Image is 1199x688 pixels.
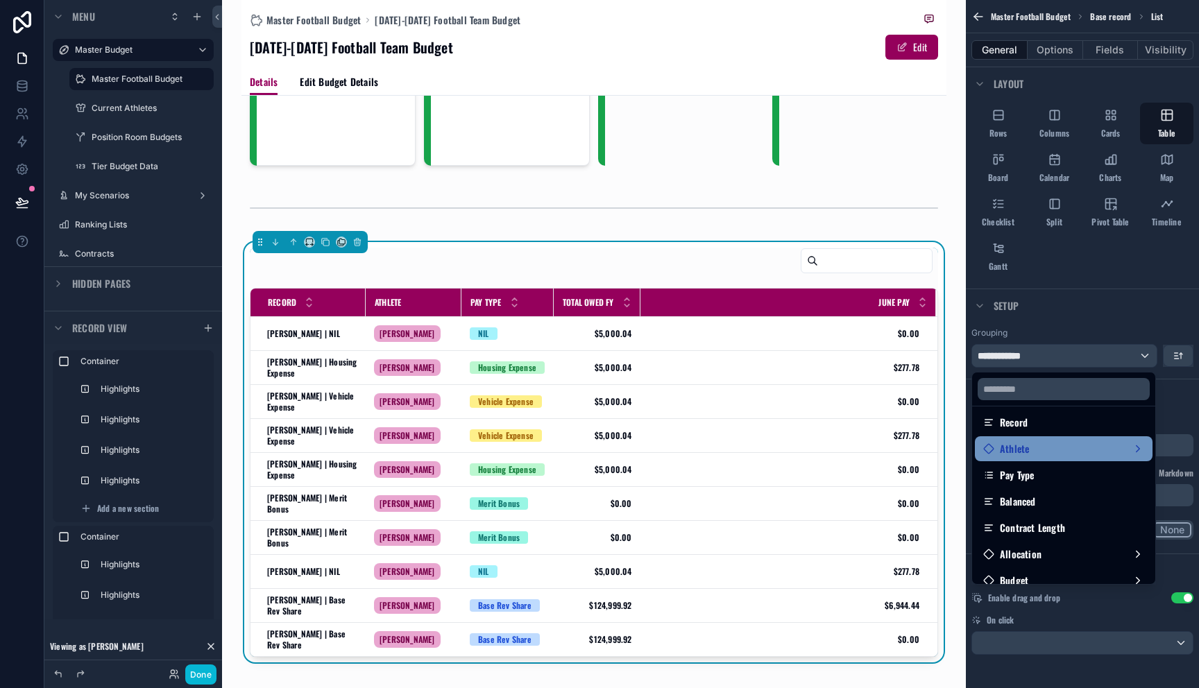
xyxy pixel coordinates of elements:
h1: [DATE]-[DATE] Football Team Budget [250,37,453,57]
span: Record [268,297,296,308]
span: Details [250,75,278,89]
span: $0.00 [641,464,919,475]
span: $5,000.04 [562,396,632,407]
span: [PERSON_NAME] | Housing Expense [267,458,357,481]
a: [PERSON_NAME] [374,393,441,410]
div: Merit Bonus [478,497,520,510]
span: [PERSON_NAME] | NIL [267,566,340,577]
span: $277.78 [641,430,919,441]
span: [PERSON_NAME] [380,600,435,611]
div: Merit Bonus [478,531,520,544]
span: [PERSON_NAME] [380,498,435,509]
a: [PERSON_NAME] [374,495,441,512]
span: [PERSON_NAME] [380,362,435,373]
span: $5,000.04 [562,430,632,441]
a: [PERSON_NAME] [374,427,441,444]
span: [PERSON_NAME] | Vehicle Expense [267,390,357,413]
span: [PERSON_NAME] | Merit Bonus [267,526,357,549]
span: Edit Budget Details [300,75,378,89]
span: [PERSON_NAME] [380,532,435,543]
span: Total Owed FY [563,297,614,308]
span: $277.78 [641,566,919,577]
span: $5,000.04 [562,566,632,577]
span: $5,000.04 [562,328,632,339]
span: Contract Length [1000,519,1065,536]
span: Pay Type [470,297,502,308]
span: $5,000.04 [562,362,632,373]
a: Edit Budget Details [300,69,378,97]
span: $0.00 [562,498,632,509]
span: $0.00 [641,396,919,407]
span: Record [1000,414,1028,431]
a: [PERSON_NAME] [374,529,441,546]
a: Master Football Budget [250,13,361,27]
span: $5,000.04 [562,464,632,475]
a: [PERSON_NAME] [374,359,441,376]
span: $6,944.44 [641,600,919,611]
span: Master Football Budget [266,13,361,27]
span: [PERSON_NAME] [380,396,435,407]
a: [PERSON_NAME] [374,461,441,478]
span: Allocation [1000,546,1041,562]
span: Budget [1000,572,1028,589]
div: Base Rev Share [478,633,532,646]
span: $0.00 [562,532,632,543]
span: $0.00 [641,532,919,543]
span: Athlete [375,297,401,308]
span: $0.00 [641,328,919,339]
span: $277.78 [641,362,919,373]
a: Details [250,69,278,96]
a: [PERSON_NAME] [374,597,441,614]
span: $0.00 [641,498,919,509]
button: Edit [885,35,938,60]
div: NIL [478,327,489,340]
div: Vehicle Expense [478,395,534,408]
div: Vehicle Expense [478,429,534,442]
span: [PERSON_NAME] | Housing Expense [267,356,357,379]
a: [PERSON_NAME] [374,325,441,342]
div: Housing Expense [478,361,536,374]
span: [PERSON_NAME] [380,566,435,577]
a: [PERSON_NAME] [374,631,441,648]
span: [PERSON_NAME] [380,328,435,339]
span: $124,999.92 [562,634,632,645]
span: [PERSON_NAME] | Base Rev Share [267,628,357,651]
span: [PERSON_NAME] | Vehicle Expense [267,424,357,447]
span: [PERSON_NAME] | Base Rev Share [267,594,357,617]
span: June Pay [878,297,910,308]
span: [PERSON_NAME] | NIL [267,328,340,339]
span: Balanced [1000,493,1036,510]
div: Base Rev Share [478,599,532,612]
div: NIL [478,565,489,578]
span: $124,999.92 [562,600,632,611]
span: [PERSON_NAME] [380,634,435,645]
a: [PERSON_NAME] [374,563,441,580]
span: $0.00 [641,634,919,645]
span: [PERSON_NAME] [380,464,435,475]
span: Pay Type [1000,467,1035,483]
span: Athlete [1000,440,1029,457]
span: [PERSON_NAME] [380,430,435,441]
a: [DATE]-[DATE] Football Team Budget [375,13,520,27]
span: [PERSON_NAME] | Merit Bonus [267,492,357,515]
div: Housing Expense [478,463,536,476]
